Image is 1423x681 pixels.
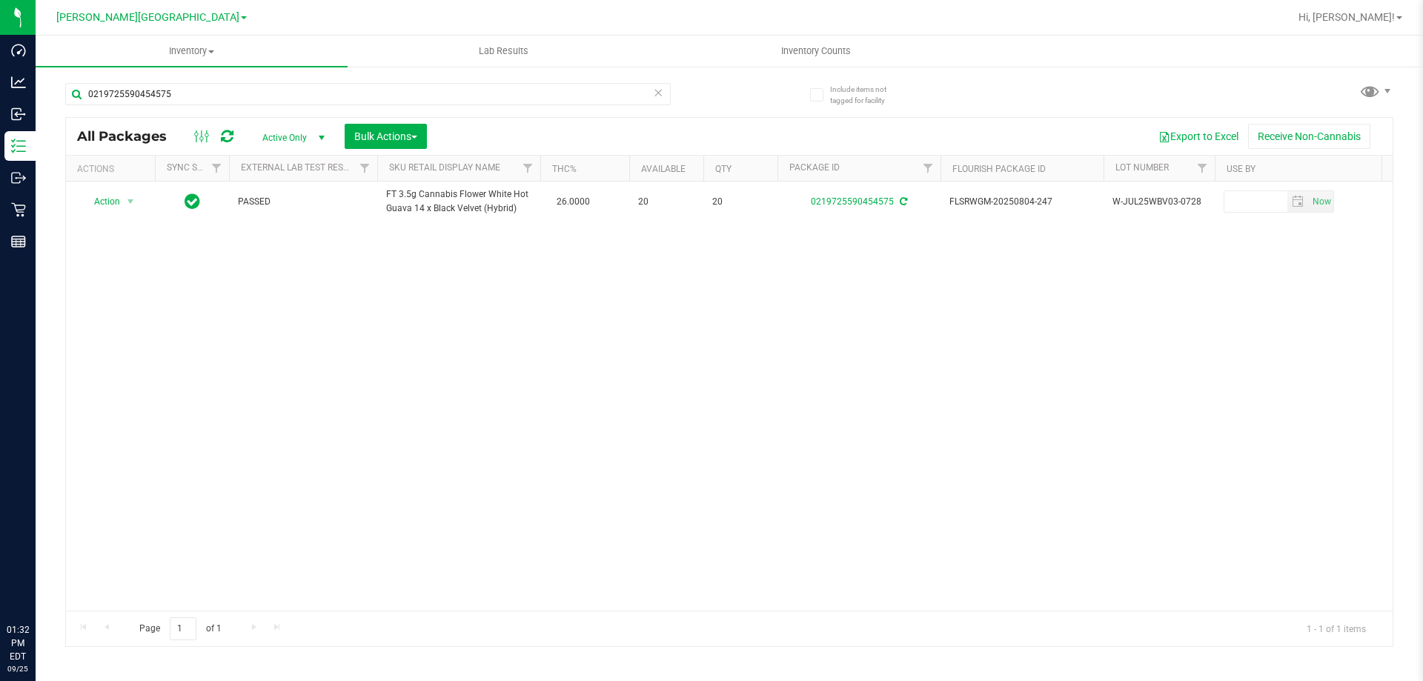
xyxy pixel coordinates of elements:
span: Lab Results [459,44,548,58]
a: Inventory Counts [660,36,972,67]
a: 0219725590454575 [811,196,894,207]
button: Bulk Actions [345,124,427,149]
a: Inventory [36,36,348,67]
a: Lab Results [348,36,660,67]
a: Package ID [789,162,840,173]
span: FT 3.5g Cannabis Flower White Hot Guava 14 x Black Velvet (Hybrid) [386,187,531,216]
span: Clear [653,83,663,102]
a: Lot Number [1115,162,1169,173]
span: Include items not tagged for facility [830,84,904,106]
span: FLSRWGM-20250804-247 [949,195,1095,209]
span: W-JUL25WBV03-0728 [1112,195,1206,209]
a: Filter [916,156,941,181]
inline-svg: Analytics [11,75,26,90]
inline-svg: Reports [11,234,26,249]
inline-svg: Inbound [11,107,26,122]
span: Sync from Compliance System [898,196,907,207]
a: Sku Retail Display Name [389,162,500,173]
span: Inventory [36,44,348,58]
a: Use By [1227,164,1256,174]
a: Filter [205,156,229,181]
span: Hi, [PERSON_NAME]! [1298,11,1395,23]
span: 20 [638,195,694,209]
span: select [1309,191,1333,212]
inline-svg: Dashboard [11,43,26,58]
span: Action [81,191,121,212]
span: All Packages [77,128,182,144]
span: 26.0000 [549,191,597,213]
span: 20 [712,195,769,209]
div: Actions [77,164,149,174]
iframe: Resource center [15,562,59,607]
a: Available [641,164,686,174]
a: Sync Status [167,162,224,173]
inline-svg: Inventory [11,139,26,153]
span: Page of 1 [127,617,233,640]
a: External Lab Test Result [241,162,357,173]
iframe: Resource center unread badge [44,560,62,578]
inline-svg: Retail [11,202,26,217]
input: Search Package ID, Item Name, SKU, Lot or Part Number... [65,83,671,105]
a: Filter [1190,156,1215,181]
a: Qty [715,164,732,174]
inline-svg: Outbound [11,170,26,185]
a: Flourish Package ID [952,164,1046,174]
span: 1 - 1 of 1 items [1295,617,1378,640]
span: [PERSON_NAME][GEOGRAPHIC_DATA] [56,11,239,24]
button: Receive Non-Cannabis [1248,124,1370,149]
span: Set Current date [1309,191,1334,213]
p: 09/25 [7,663,29,674]
span: select [1287,191,1309,212]
a: Filter [516,156,540,181]
button: Export to Excel [1149,124,1248,149]
p: 01:32 PM EDT [7,623,29,663]
span: select [122,191,140,212]
span: Inventory Counts [761,44,871,58]
a: THC% [552,164,577,174]
a: Filter [353,156,377,181]
span: Bulk Actions [354,130,417,142]
input: 1 [170,617,196,640]
span: In Sync [185,191,200,212]
span: PASSED [238,195,368,209]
